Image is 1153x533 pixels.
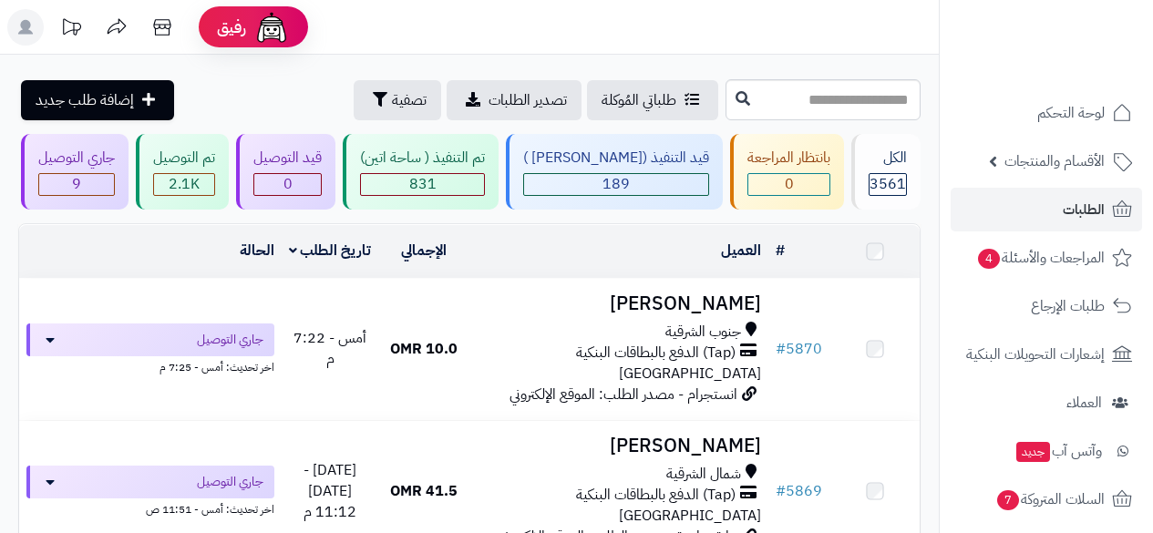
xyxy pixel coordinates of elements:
[951,284,1142,328] a: طلبات الإرجاع
[502,134,726,210] a: قيد التنفيذ ([PERSON_NAME] ) 189
[951,91,1142,135] a: لوحة التحكم
[776,480,822,502] a: #5869
[254,174,321,195] div: 0
[978,249,1000,269] span: 4
[951,477,1142,521] a: السلات المتروكة7
[995,487,1105,512] span: السلات المتروكة
[1063,197,1105,222] span: الطلبات
[869,148,907,169] div: الكل
[339,134,502,210] a: تم التنفيذ ( ساحة اتين) 831
[602,89,676,111] span: طلباتي المُوكلة
[951,188,1142,231] a: الطلبات
[524,174,708,195] div: 189
[1037,100,1105,126] span: لوحة التحكم
[776,338,786,360] span: #
[390,480,458,502] span: 41.5 OMR
[38,148,115,169] div: جاري التوصيل
[26,498,274,518] div: اخر تحديث: أمس - 11:51 ص
[976,245,1105,271] span: المراجعات والأسئلة
[169,173,200,195] span: 2.1K
[26,356,274,375] div: اخر تحديث: أمس - 7:25 م
[401,240,447,261] a: الإجمالي
[726,134,848,210] a: بانتظار المراجعة 0
[154,174,214,195] div: 2081
[217,16,246,38] span: رفيق
[132,134,232,210] a: تم التوصيل 2.1K
[447,80,582,120] a: تصدير الطلبات
[197,473,263,491] span: جاري التوصيل
[619,363,761,384] span: [GEOGRAPHIC_DATA]
[587,80,718,120] a: طلباتي المُوكلة
[776,240,785,261] a: #
[390,338,458,360] span: 10.0 OMR
[1031,293,1105,319] span: طلبات الإرجاع
[293,327,366,370] span: أمس - 7:22 م
[776,338,822,360] a: #5870
[476,436,761,456] h3: [PERSON_NAME]
[253,9,290,46] img: ai-face.png
[619,505,761,527] span: [GEOGRAPHIC_DATA]
[72,173,81,195] span: 9
[510,384,737,405] span: انستجرام - مصدر الطلب: الموقع الإلكتروني
[997,490,1019,510] span: 7
[392,89,427,111] span: تصفية
[240,240,274,261] a: الحالة
[747,148,830,169] div: بانتظار المراجعة
[951,333,1142,376] a: إشعارات التحويلات البنكية
[785,173,794,195] span: 0
[1014,438,1102,464] span: وآتس آب
[748,174,829,195] div: 0
[665,322,741,343] span: جنوب الشرقية
[289,240,372,261] a: تاريخ الطلب
[776,480,786,502] span: #
[721,240,761,261] a: العميل
[1004,149,1105,174] span: الأقسام والمنتجات
[354,80,441,120] button: تصفية
[666,464,741,485] span: شمال الشرقية
[304,459,356,523] span: [DATE] - [DATE] 11:12 م
[17,134,132,210] a: جاري التوصيل 9
[197,331,263,349] span: جاري التوصيل
[870,173,906,195] span: 3561
[283,173,293,195] span: 0
[951,429,1142,473] a: وآتس آبجديد
[36,89,134,111] span: إضافة طلب جديد
[951,381,1142,425] a: العملاء
[232,134,339,210] a: قيد التوصيل 0
[951,236,1142,280] a: المراجعات والأسئلة4
[602,173,630,195] span: 189
[576,343,736,364] span: (Tap) الدفع بالبطاقات البنكية
[361,174,484,195] div: 831
[48,9,94,50] a: تحديثات المنصة
[576,485,736,506] span: (Tap) الدفع بالبطاقات البنكية
[1066,390,1102,415] span: العملاء
[253,148,322,169] div: قيد التوصيل
[489,89,567,111] span: تصدير الطلبات
[523,148,709,169] div: قيد التنفيذ ([PERSON_NAME] )
[1016,442,1050,462] span: جديد
[966,342,1105,367] span: إشعارات التحويلات البنكية
[360,148,485,169] div: تم التنفيذ ( ساحة اتين)
[153,148,215,169] div: تم التوصيل
[476,293,761,314] h3: [PERSON_NAME]
[848,134,924,210] a: الكل3561
[409,173,437,195] span: 831
[21,80,174,120] a: إضافة طلب جديد
[39,174,114,195] div: 9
